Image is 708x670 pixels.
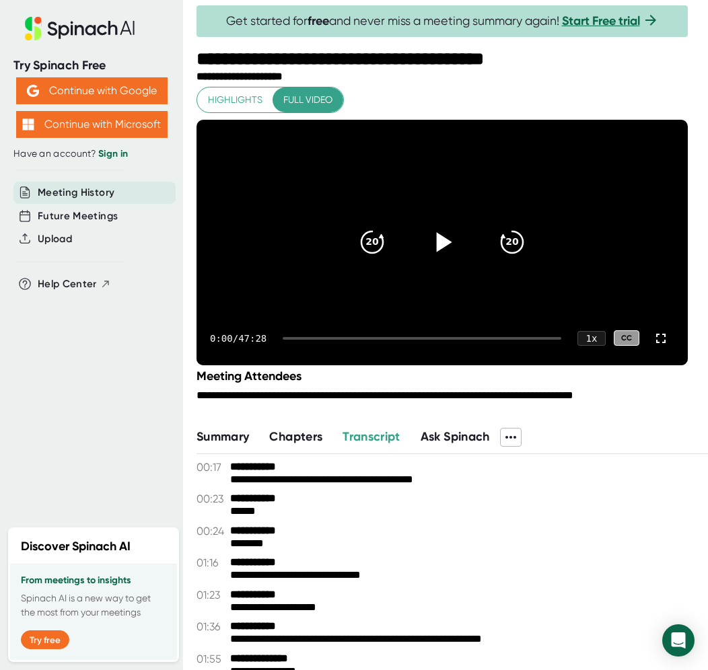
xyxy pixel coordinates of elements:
button: Upload [38,231,72,247]
p: Spinach AI is a new way to get the most from your meetings [21,591,166,620]
span: 00:23 [197,492,227,505]
span: Summary [197,429,249,444]
button: Continue with Google [16,77,168,104]
button: Try free [21,630,69,649]
div: Meeting Attendees [197,369,691,383]
div: Open Intercom Messenger [662,624,695,657]
button: Highlights [197,87,273,112]
span: 00:17 [197,461,227,474]
button: Summary [197,428,249,446]
span: Help Center [38,276,97,292]
h3: From meetings to insights [21,575,166,586]
button: Continue with Microsoft [16,111,168,138]
span: 01:23 [197,589,227,601]
span: 01:55 [197,653,227,665]
span: Full video [283,91,332,108]
span: 01:36 [197,620,227,633]
button: Ask Spinach [421,428,490,446]
div: 0:00 / 47:28 [210,333,267,344]
button: Chapters [269,428,322,446]
span: Highlights [208,91,262,108]
b: free [308,13,329,28]
a: Sign in [98,148,128,159]
button: Future Meetings [38,209,118,224]
span: Transcript [343,429,400,444]
h2: Discover Spinach AI [21,537,131,556]
span: 00:24 [197,525,227,537]
button: Meeting History [38,185,114,200]
span: Ask Spinach [421,429,490,444]
img: Aehbyd4JwY73AAAAAElFTkSuQmCC [27,85,39,97]
span: Chapters [269,429,322,444]
div: Have an account? [13,148,170,160]
button: Full video [273,87,343,112]
span: 01:16 [197,556,227,569]
button: Transcript [343,428,400,446]
div: 1 x [577,331,606,346]
span: Get started for and never miss a meeting summary again! [226,13,659,29]
div: Try Spinach Free [13,58,170,73]
a: Start Free trial [562,13,640,28]
button: Help Center [38,276,111,292]
div: CC [614,330,639,346]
